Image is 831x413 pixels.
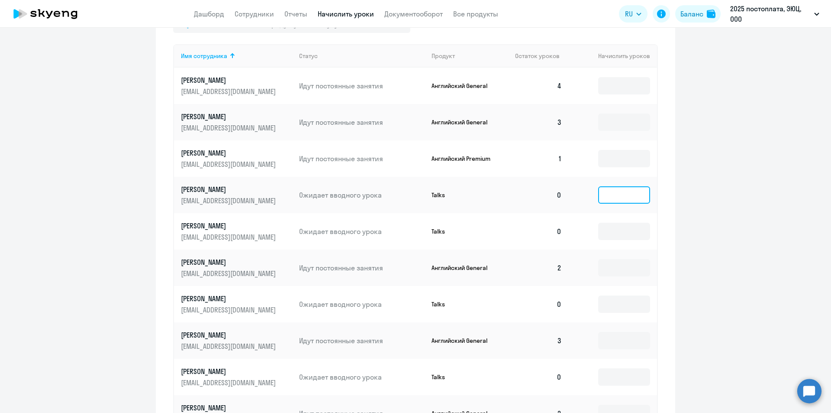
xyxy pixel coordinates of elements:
div: Продукт [432,52,455,60]
div: Имя сотрудника [181,52,292,60]
p: Английский Premium [432,155,496,163]
a: Все продукты [453,10,498,18]
a: [PERSON_NAME][EMAIL_ADDRESS][DOMAIN_NAME] [181,75,292,96]
a: [PERSON_NAME][EMAIL_ADDRESS][DOMAIN_NAME] [181,112,292,133]
div: Статус [299,52,425,60]
p: Talks [432,300,496,308]
p: [EMAIL_ADDRESS][DOMAIN_NAME] [181,232,278,242]
p: Ожидает вводного урока [299,299,425,309]
a: [PERSON_NAME][EMAIL_ADDRESS][DOMAIN_NAME] [181,148,292,169]
th: Начислить уроков [569,44,657,68]
p: Идут постоянные занятия [299,154,425,163]
p: [PERSON_NAME] [181,403,278,413]
p: [PERSON_NAME] [181,330,278,340]
span: Остаток уроков [515,52,560,60]
td: 0 [508,359,569,395]
div: Статус [299,52,318,60]
a: [PERSON_NAME][EMAIL_ADDRESS][DOMAIN_NAME] [181,294,292,315]
td: 0 [508,177,569,213]
p: Ожидает вводного урока [299,372,425,382]
p: [EMAIL_ADDRESS][DOMAIN_NAME] [181,378,278,387]
a: [PERSON_NAME][EMAIL_ADDRESS][DOMAIN_NAME] [181,257,292,278]
p: Идут постоянные занятия [299,81,425,91]
span: RU [625,9,633,19]
a: [PERSON_NAME][EMAIL_ADDRESS][DOMAIN_NAME] [181,185,292,205]
p: [PERSON_NAME] [181,185,278,194]
a: [PERSON_NAME][EMAIL_ADDRESS][DOMAIN_NAME] [181,330,292,351]
p: 2025 постоплата, ЭЮЦ, ООО [730,3,811,24]
p: [PERSON_NAME] [181,75,278,85]
p: [PERSON_NAME] [181,294,278,303]
p: Английский General [432,118,496,126]
div: Остаток уроков [515,52,569,60]
p: Идут постоянные занятия [299,263,425,273]
p: [PERSON_NAME] [181,221,278,231]
p: [EMAIL_ADDRESS][DOMAIN_NAME] [181,305,278,315]
a: Документооборот [384,10,443,18]
p: [EMAIL_ADDRESS][DOMAIN_NAME] [181,123,278,133]
div: Баланс [680,9,703,19]
td: 3 [508,104,569,140]
p: [EMAIL_ADDRESS][DOMAIN_NAME] [181,269,278,278]
a: Начислить уроки [318,10,374,18]
a: [PERSON_NAME][EMAIL_ADDRESS][DOMAIN_NAME] [181,221,292,242]
p: [PERSON_NAME] [181,148,278,158]
p: [EMAIL_ADDRESS][DOMAIN_NAME] [181,87,278,96]
button: RU [619,5,647,23]
td: 0 [508,213,569,250]
p: [EMAIL_ADDRESS][DOMAIN_NAME] [181,341,278,351]
p: Ожидает вводного урока [299,190,425,200]
p: [EMAIL_ADDRESS][DOMAIN_NAME] [181,159,278,169]
div: Имя сотрудника [181,52,227,60]
img: balance [707,10,715,18]
p: Английский General [432,337,496,345]
td: 1 [508,140,569,177]
p: Talks [432,228,496,235]
p: [PERSON_NAME] [181,257,278,267]
td: 3 [508,322,569,359]
p: Английский General [432,82,496,90]
p: [PERSON_NAME] [181,112,278,121]
a: [PERSON_NAME][EMAIL_ADDRESS][DOMAIN_NAME] [181,367,292,387]
a: Сотрудники [235,10,274,18]
button: Балансbalance [675,5,721,23]
p: Идут постоянные занятия [299,336,425,345]
td: 0 [508,286,569,322]
p: Ожидает вводного урока [299,227,425,236]
button: 2025 постоплата, ЭЮЦ, ООО [726,3,824,24]
td: 4 [508,68,569,104]
div: Продукт [432,52,509,60]
td: 2 [508,250,569,286]
p: Talks [432,191,496,199]
a: Дашборд [194,10,224,18]
p: Talks [432,373,496,381]
a: Отчеты [284,10,307,18]
p: Идут постоянные занятия [299,117,425,127]
p: [EMAIL_ADDRESS][DOMAIN_NAME] [181,196,278,205]
p: Английский General [432,264,496,272]
p: [PERSON_NAME] [181,367,278,376]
